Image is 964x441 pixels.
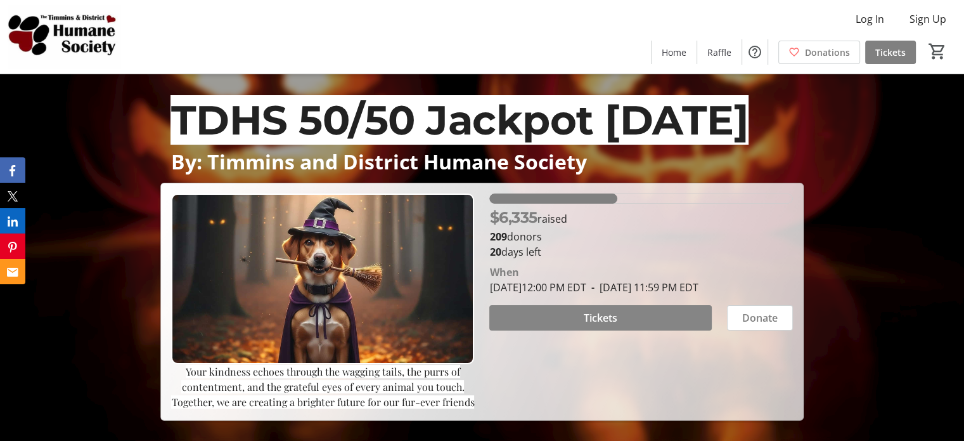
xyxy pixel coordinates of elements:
span: Tickets [584,310,617,326]
span: Home [662,46,686,59]
p: raised [489,206,567,229]
span: Donate [742,310,778,326]
span: Sign Up [909,11,946,27]
p: By: Timmins and District Humane Society [170,150,793,173]
a: Tickets [865,41,916,64]
span: 20 [489,245,501,259]
a: Raffle [697,41,742,64]
span: [DATE] 12:00 PM EDT [489,280,586,294]
img: Timmins and District Humane Society's Logo [8,5,120,69]
span: Tickets [875,46,906,59]
span: $6,335 [489,208,537,227]
button: Log In [845,9,894,29]
span: TDHS 50/50 Jackpot [DATE] [170,95,749,145]
a: Donations [778,41,860,64]
p: donors [489,229,792,244]
div: When [489,265,518,280]
span: Your kindness echoes through the wagging tails, the purrs of contentment, and the grateful eyes o... [171,365,474,409]
b: 209 [489,230,506,244]
span: Donations [805,46,850,59]
span: - [586,280,599,294]
a: Home [652,41,697,64]
img: Campaign CTA Media Photo [171,194,474,364]
span: Raffle [707,46,731,59]
button: Tickets [489,305,711,331]
button: Sign Up [899,9,956,29]
div: 42.233333333333334% of fundraising goal reached [489,194,792,204]
span: Log In [856,11,884,27]
button: Donate [727,305,793,331]
p: days left [489,244,792,260]
span: [DATE] 11:59 PM EDT [586,280,698,294]
button: Cart [926,40,949,63]
button: Help [742,39,768,65]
